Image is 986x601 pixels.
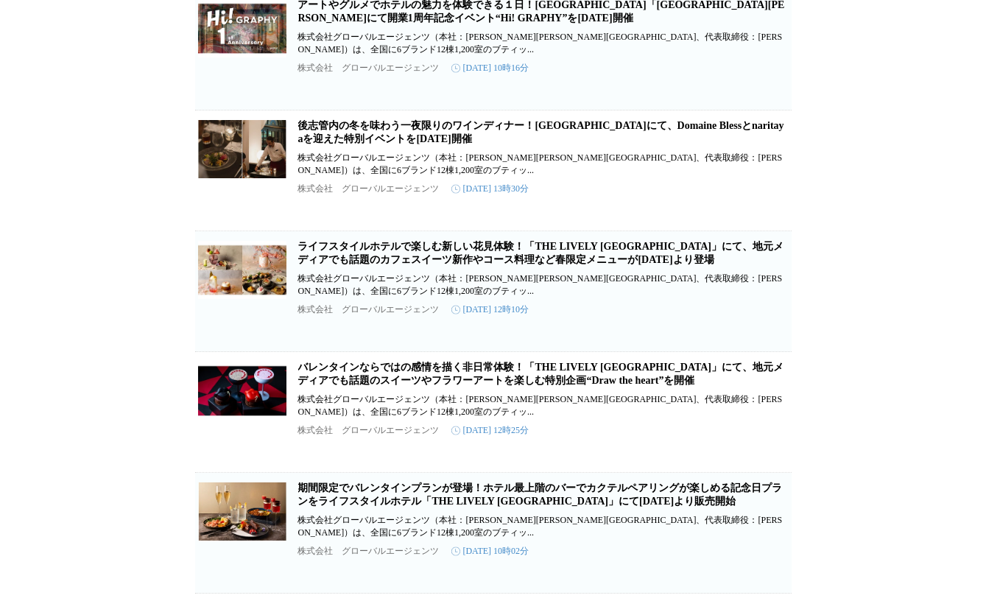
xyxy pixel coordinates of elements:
p: 株式会社グローバルエージェンツ（本社：[PERSON_NAME][PERSON_NAME][GEOGRAPHIC_DATA]、代表取締役：[PERSON_NAME]）は、全国に6ブランド12棟1... [298,393,789,418]
img: ライフスタイルホテルで楽しむ新しい花見体験！「THE LIVELY 福岡博多」にて、地元メディアでも話題のカフェスイーツ新作やコース料理など春限定メニューが2月18日（火）より登場 [198,240,286,299]
a: バレンタインならではの感情を描く非日常体験！「THE LIVELY [GEOGRAPHIC_DATA]」にて、地元メディアでも話題のスイーツやフラワーアートを楽しむ特別企画“Draw the h... [298,362,784,386]
p: 株式会社 グローバルエージェンツ [298,62,440,74]
p: 株式会社グローバルエージェンツ（本社：[PERSON_NAME][PERSON_NAME][GEOGRAPHIC_DATA]、代表取締役：[PERSON_NAME]）は、全国に6ブランド12棟1... [298,273,789,298]
img: 期間限定でバレンタインプランが登場！ホテル最上階のバーでカクテルペアリングが楽しめる記念日プランをライフスタイルホテル「THE LIVELY 東京麻布十番」にて2025年2月１日(土)より販売開始 [198,482,286,541]
p: 株式会社グローバルエージェンツ（本社：[PERSON_NAME][PERSON_NAME][GEOGRAPHIC_DATA]、代表取締役：[PERSON_NAME]）は、全国に6ブランド12棟1... [298,514,789,539]
img: バレンタインならではの感情を描く非日常体験！「THE LIVELY 福岡博多」にて、地元メディアでも話題のスイーツやフラワーアートを楽しむ特別企画“Draw the heart”を開催 [198,361,286,420]
time: [DATE] 10時16分 [451,62,529,74]
time: [DATE] 12時25分 [451,424,529,437]
p: 株式会社 グローバルエージェンツ [298,183,440,195]
p: 株式会社グローバルエージェンツ（本社：[PERSON_NAME][PERSON_NAME][GEOGRAPHIC_DATA]、代表取締役：[PERSON_NAME]）は、全国に6ブランド12棟1... [298,31,789,56]
p: 株式会社 グローバルエージェンツ [298,545,440,558]
p: 株式会社 グローバルエージェンツ [298,303,440,316]
time: [DATE] 10時02分 [451,545,529,558]
time: [DATE] 13時30分 [451,183,529,195]
p: 株式会社 グローバルエージェンツ [298,424,440,437]
a: 後志管内の冬を味わう一夜限りのワインディナー！[GEOGRAPHIC_DATA]にて、Domaine Blessとnaritayaを迎えた特別イベントを[DATE]開催 [298,120,784,144]
a: ライフスタイルホテルで楽しむ新しい花見体験！「THE LIVELY [GEOGRAPHIC_DATA]」にて、地元メディアでも話題のカフェスイーツ新作やコース料理など春限定メニューが[DATE]... [298,241,784,265]
time: [DATE] 12時10分 [451,303,529,316]
img: 後志管内の冬を味わう一夜限りのワインディナー！UNWIND HOTEL & BAR 小樽にて、Domaine Blessとnaritayaを迎えた特別イベントを3月7日開催 [198,119,286,178]
p: 株式会社グローバルエージェンツ（本社：[PERSON_NAME][PERSON_NAME][GEOGRAPHIC_DATA]、代表取締役：[PERSON_NAME]）は、全国に6ブランド12棟1... [298,152,789,177]
a: 期間限定でバレンタインプランが登場！ホテル最上階のバーでカクテルペアリングが楽しめる記念日プランをライフスタイルホテル「THE LIVELY [GEOGRAPHIC_DATA]」にて[DATE]... [298,482,783,507]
